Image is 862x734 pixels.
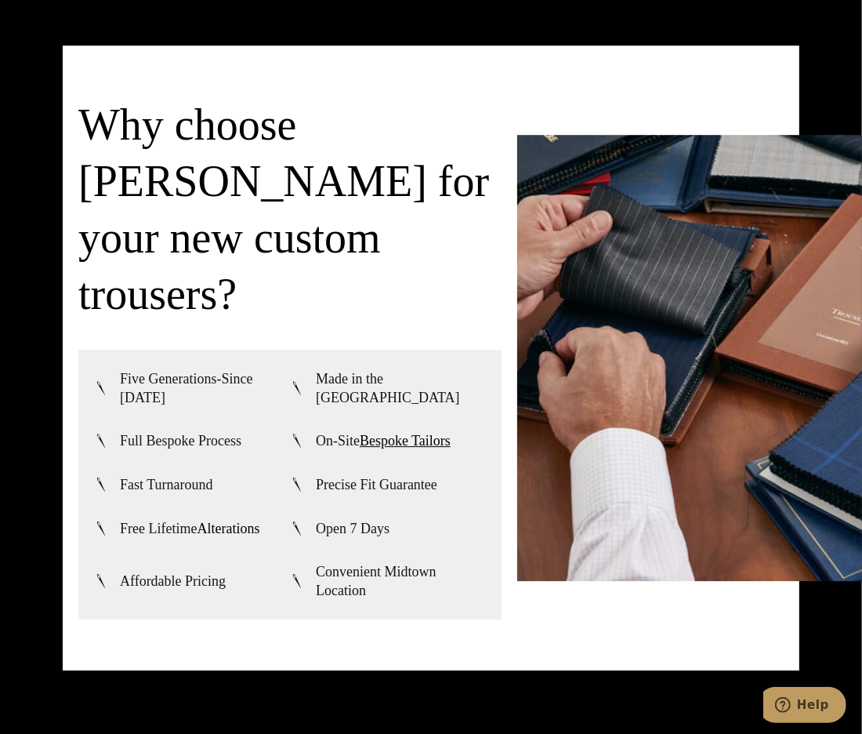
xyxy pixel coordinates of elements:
[763,687,846,726] iframe: Opens a widget where you can chat to one of our agents
[120,431,241,450] span: Full Bespoke Process
[120,475,213,494] span: Fast Turnaround
[197,521,259,536] a: Alterations
[120,519,259,538] span: Free Lifetime
[316,519,389,538] span: Open 7 Days
[78,96,502,322] h3: Why choose [PERSON_NAME] for your new custom trousers?
[120,572,226,590] span: Affordable Pricing
[360,433,451,449] a: Bespoke Tailors
[316,369,486,407] span: Made in the [GEOGRAPHIC_DATA]
[316,431,451,450] span: On-Site
[316,562,486,600] span: Convenient Midtown Location
[316,475,437,494] span: Precise Fit Guarantee
[120,369,290,407] span: Five Generations-Since [DATE]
